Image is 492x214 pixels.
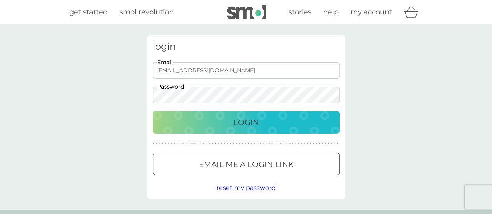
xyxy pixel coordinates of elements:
[254,141,255,145] p: ●
[173,141,175,145] p: ●
[280,141,282,145] p: ●
[197,141,199,145] p: ●
[239,141,240,145] p: ●
[233,141,234,145] p: ●
[289,7,312,18] a: stories
[199,158,294,171] p: Email me a login link
[179,141,181,145] p: ●
[177,141,178,145] p: ●
[274,141,276,145] p: ●
[230,141,231,145] p: ●
[119,8,174,16] span: smol revolution
[316,141,317,145] p: ●
[268,141,270,145] p: ●
[307,141,308,145] p: ●
[242,141,243,145] p: ●
[323,7,339,18] a: help
[322,141,323,145] p: ●
[227,141,228,145] p: ●
[203,141,205,145] p: ●
[221,141,222,145] p: ●
[153,111,340,134] button: Login
[185,141,187,145] p: ●
[194,141,196,145] p: ●
[286,141,288,145] p: ●
[292,141,294,145] p: ●
[165,141,166,145] p: ●
[283,141,285,145] p: ●
[263,141,264,145] p: ●
[259,141,261,145] p: ●
[212,141,214,145] p: ●
[295,141,297,145] p: ●
[224,141,226,145] p: ●
[265,141,267,145] p: ●
[248,141,249,145] p: ●
[227,5,266,19] img: smol
[301,141,303,145] p: ●
[289,8,312,16] span: stories
[331,141,332,145] p: ●
[188,141,190,145] p: ●
[319,141,320,145] p: ●
[217,184,276,191] span: reset my password
[250,141,252,145] p: ●
[119,7,174,18] a: smol revolution
[218,141,219,145] p: ●
[323,8,339,16] span: help
[170,141,172,145] p: ●
[245,141,246,145] p: ●
[350,7,392,18] a: my account
[217,183,276,193] button: reset my password
[327,141,329,145] p: ●
[200,141,202,145] p: ●
[168,141,169,145] p: ●
[206,141,208,145] p: ●
[289,141,291,145] p: ●
[209,141,210,145] p: ●
[153,41,340,52] h3: login
[334,141,335,145] p: ●
[156,141,157,145] p: ●
[69,8,108,16] span: get started
[271,141,273,145] p: ●
[153,141,154,145] p: ●
[298,141,299,145] p: ●
[325,141,326,145] p: ●
[69,7,108,18] a: get started
[153,153,340,175] button: Email me a login link
[310,141,312,145] p: ●
[404,4,423,20] div: basket
[313,141,314,145] p: ●
[350,8,392,16] span: my account
[277,141,279,145] p: ●
[233,116,259,129] p: Login
[191,141,193,145] p: ●
[336,141,338,145] p: ●
[182,141,184,145] p: ●
[304,141,305,145] p: ●
[159,141,160,145] p: ●
[236,141,237,145] p: ●
[215,141,217,145] p: ●
[161,141,163,145] p: ●
[256,141,258,145] p: ●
